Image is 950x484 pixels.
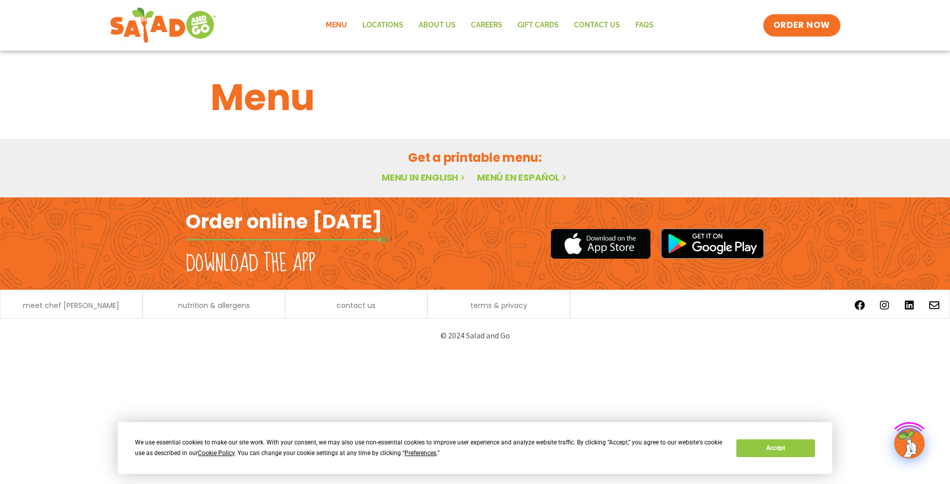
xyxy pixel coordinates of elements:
a: nutrition & allergens [178,302,250,309]
a: meet chef [PERSON_NAME] [23,302,119,309]
div: Cookie Consent Prompt [118,422,832,474]
span: Cookie Policy [198,450,234,457]
img: fork [186,237,389,243]
a: ORDER NOW [763,14,840,37]
a: Locations [355,14,411,37]
a: Menú en español [477,171,568,184]
a: Careers [463,14,510,37]
img: new-SAG-logo-768×292 [110,5,217,46]
span: Preferences [404,450,436,457]
a: GIFT CARDS [510,14,566,37]
img: google_play [661,228,764,259]
h2: Download the app [186,250,315,278]
a: contact us [336,302,376,309]
a: terms & privacy [470,302,527,309]
img: appstore [551,227,651,260]
button: Accept [736,439,815,457]
a: Menu [318,14,355,37]
p: © 2024 Salad and Go [191,329,759,342]
h1: Menu [211,70,739,125]
h2: Get a printable menu: [211,149,739,166]
span: ORDER NOW [773,19,830,31]
a: Contact Us [566,14,628,37]
div: We use essential cookies to make our site work. With your consent, we may also use non-essential ... [135,437,724,459]
a: FAQs [628,14,661,37]
a: About Us [411,14,463,37]
h2: Order online [DATE] [186,209,382,234]
nav: Menu [318,14,661,37]
a: Menu in English [382,171,467,184]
